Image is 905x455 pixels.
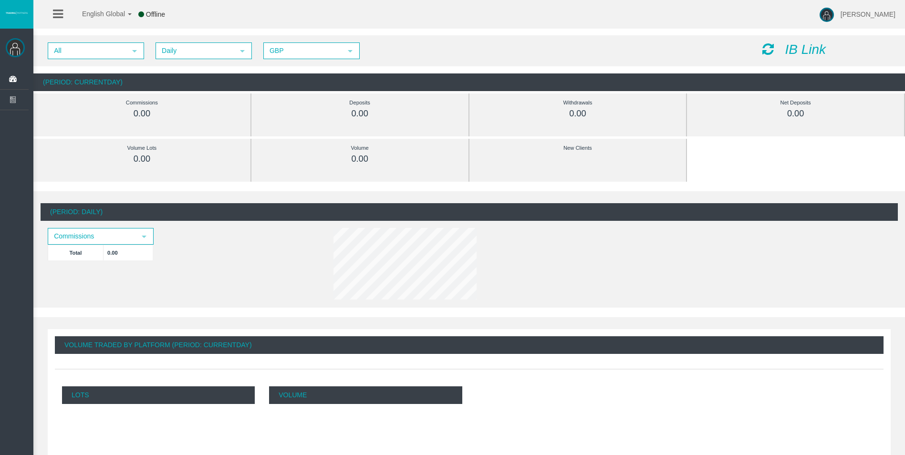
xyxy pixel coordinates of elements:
i: IB Link [785,42,826,57]
div: Volume Traded By Platform (Period: CurrentDay) [55,336,884,354]
div: 0.00 [708,108,883,119]
div: Deposits [273,97,447,108]
div: 0.00 [273,108,447,119]
i: Reload Dashboard [762,42,774,56]
span: All [49,43,126,58]
div: Volume Lots [55,143,229,154]
div: 0.00 [55,108,229,119]
p: Volume [269,386,462,404]
span: GBP [264,43,342,58]
div: Commissions [55,97,229,108]
div: Net Deposits [708,97,883,108]
span: select [140,233,148,240]
span: Offline [146,10,165,18]
img: logo.svg [5,11,29,15]
div: Volume [273,143,447,154]
div: 0.00 [273,154,447,165]
img: user-image [820,8,834,22]
div: (Period: Daily) [41,203,898,221]
span: Daily [156,43,234,58]
span: select [131,47,138,55]
span: select [346,47,354,55]
span: Commissions [49,229,135,244]
div: Withdrawals [491,97,665,108]
span: English Global [70,10,125,18]
div: (Period: CurrentDay) [33,73,905,91]
div: 0.00 [491,108,665,119]
div: New Clients [491,143,665,154]
span: select [239,47,246,55]
span: [PERSON_NAME] [841,10,895,18]
td: Total [48,245,104,260]
td: 0.00 [104,245,153,260]
div: 0.00 [55,154,229,165]
p: Lots [62,386,255,404]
